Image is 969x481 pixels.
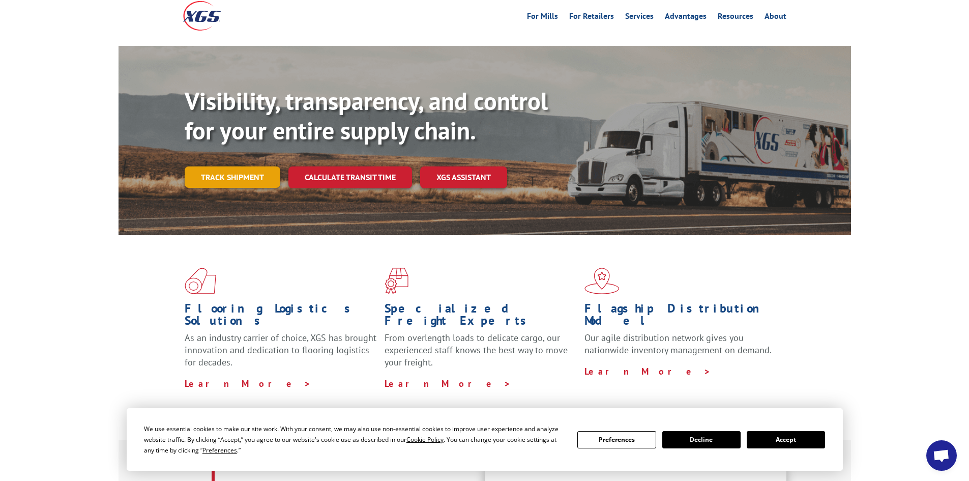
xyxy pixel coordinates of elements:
span: Preferences [202,446,237,455]
p: From overlength loads to delicate cargo, our experienced staff knows the best way to move your fr... [385,332,577,377]
a: For Mills [527,12,558,23]
img: xgs-icon-flagship-distribution-model-red [584,268,620,294]
span: As an industry carrier of choice, XGS has brought innovation and dedication to flooring logistics... [185,332,376,368]
button: Decline [662,431,741,448]
a: Resources [718,12,753,23]
button: Preferences [577,431,656,448]
h1: Specialized Freight Experts [385,302,577,332]
span: Cookie Policy [406,435,444,444]
h1: Flooring Logistics Solutions [185,302,377,332]
a: XGS ASSISTANT [420,166,507,188]
div: We use essential cookies to make our site work. With your consent, we may also use non-essential ... [144,423,565,456]
img: xgs-icon-focused-on-flooring-red [385,268,408,294]
b: Visibility, transparency, and control for your entire supply chain. [185,85,548,146]
a: For Retailers [569,12,614,23]
div: Cookie Consent Prompt [127,408,843,471]
img: xgs-icon-total-supply-chain-intelligence-red [185,268,216,294]
span: Our agile distribution network gives you nationwide inventory management on demand. [584,332,772,356]
a: Learn More > [584,365,711,377]
a: Learn More > [185,378,311,389]
a: Learn More > [385,378,511,389]
a: Advantages [665,12,707,23]
a: Calculate transit time [288,166,412,188]
h1: Flagship Distribution Model [584,302,777,332]
button: Accept [747,431,825,448]
a: Track shipment [185,166,280,188]
a: About [765,12,786,23]
a: Services [625,12,654,23]
div: Open chat [926,440,957,471]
